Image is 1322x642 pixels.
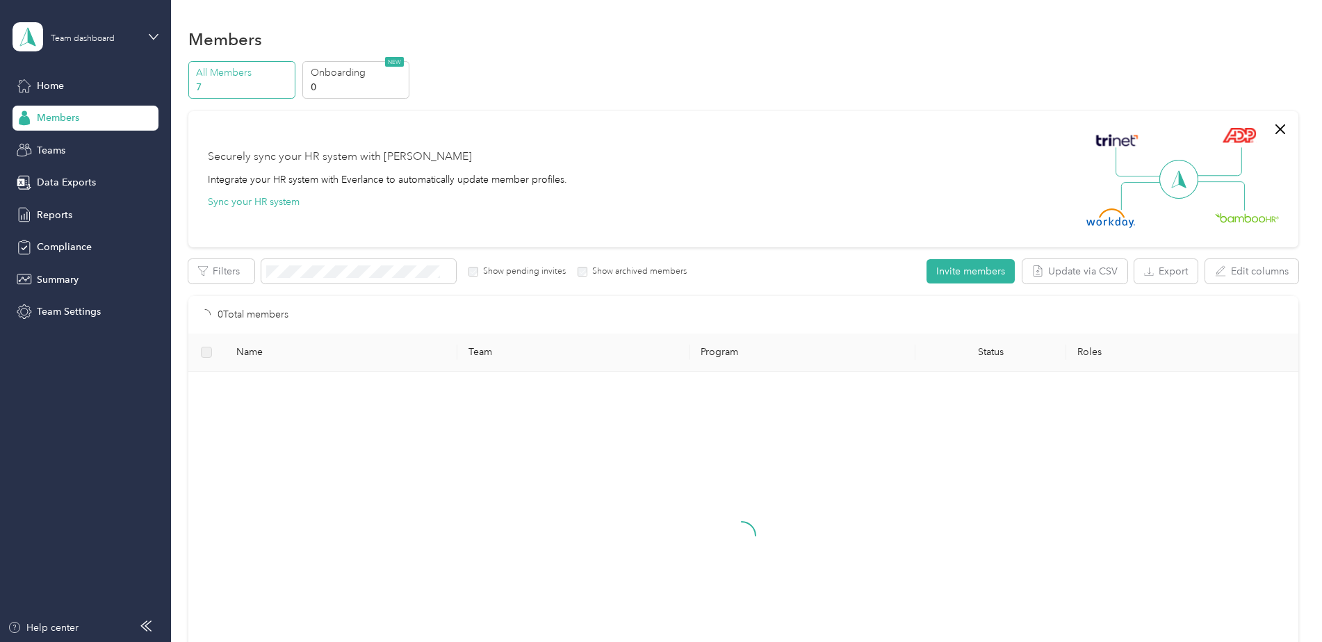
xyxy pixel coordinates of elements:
span: Name [236,346,446,358]
th: Program [689,334,915,372]
span: Summary [37,272,79,287]
p: Onboarding [311,65,405,80]
span: Teams [37,143,65,158]
div: Securely sync your HR system with [PERSON_NAME] [208,149,472,165]
span: NEW [385,57,404,67]
img: BambooHR [1215,213,1279,222]
button: Filters [188,259,254,283]
span: Reports [37,208,72,222]
th: Roles [1066,334,1298,372]
img: ADP [1222,127,1256,143]
button: Update via CSV [1022,259,1127,283]
p: 0 [311,80,405,94]
div: Integrate your HR system with Everlance to automatically update member profiles. [208,172,567,187]
span: Home [37,79,64,93]
h1: Members [188,32,262,47]
button: Edit columns [1205,259,1298,283]
span: Data Exports [37,175,96,190]
span: Team Settings [37,304,101,319]
img: Workday [1086,208,1135,228]
th: Team [457,334,689,372]
p: All Members [196,65,291,80]
img: Line Right Down [1196,181,1245,211]
span: Members [37,110,79,125]
span: Compliance [37,240,92,254]
img: Line Left Down [1120,181,1169,210]
p: 7 [196,80,291,94]
th: Status [915,334,1066,372]
button: Export [1134,259,1198,283]
div: Team dashboard [51,35,115,43]
p: 0 Total members [218,307,288,322]
img: Line Right Up [1193,147,1242,176]
iframe: Everlance-gr Chat Button Frame [1244,564,1322,642]
button: Help center [8,620,79,635]
th: Name [225,334,457,372]
img: Trinet [1093,131,1141,150]
label: Show archived members [587,265,687,278]
button: Sync your HR system [208,195,300,209]
img: Line Left Up [1116,147,1164,177]
label: Show pending invites [478,265,566,278]
button: Invite members [927,259,1015,283]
